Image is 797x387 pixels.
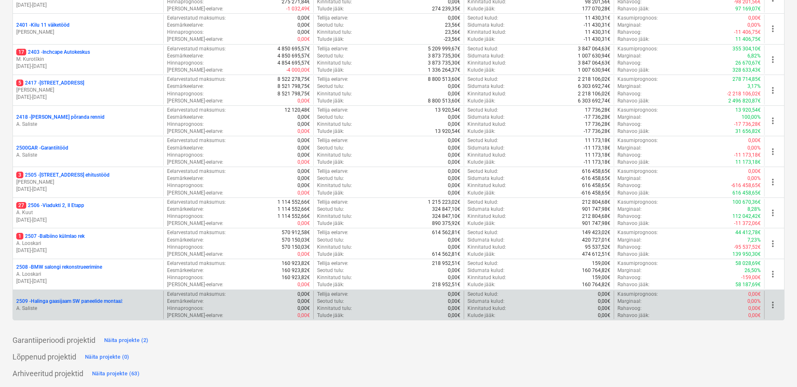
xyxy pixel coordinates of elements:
p: Eelarvestatud maksumus : [167,199,226,206]
p: Seotud kulud : [467,107,498,114]
iframe: Chat Widget [755,347,797,387]
p: Seotud tulu : [317,145,344,152]
p: 0,00€ [748,168,761,175]
p: 0,00€ [448,159,460,166]
p: 8 800 513,60€ [428,97,460,105]
p: 0,00€ [297,97,310,105]
p: [PERSON_NAME]-eelarve : [167,67,223,74]
p: Kinnitatud tulu : [317,152,352,159]
p: 1 114 552,66€ [277,199,310,206]
p: 0,00€ [448,15,460,22]
p: Eelarvestatud maksumus : [167,107,226,114]
p: 13 920,54€ [435,128,460,135]
p: [DATE] - [DATE] [16,2,160,9]
button: Näita projekte (2) [102,334,151,347]
button: Näita projekte (63) [90,367,142,380]
p: Eelarvestatud maksumus : [167,76,226,83]
p: 1 336 264,37€ [428,67,460,74]
p: 890 375,92€ [432,220,460,227]
p: [PERSON_NAME] [16,87,160,94]
p: 3 847 064,63€ [578,45,610,52]
p: [DATE] - [DATE] [16,217,160,224]
p: Rahavoog : [617,60,642,67]
p: A. Saliste [16,305,160,312]
p: 2508 - BMW salongi rekonstrueerimine [16,264,102,271]
p: -4 000,00€ [286,67,310,74]
p: Rahavoog : [617,29,642,36]
p: [PERSON_NAME] [16,179,160,186]
p: -17 736,28€ [734,121,761,128]
p: Rahavoog : [617,121,642,128]
p: Tellija eelarve : [317,168,348,175]
p: 2401 - Kilu 11 väiketööd [16,22,70,29]
p: Kasumiprognoos : [617,168,658,175]
span: more_vert [768,269,778,279]
p: Kinnitatud tulu : [317,213,352,220]
p: Tellija eelarve : [317,107,348,114]
p: 11 173,18€ [585,152,610,159]
p: Marginaal : [617,22,642,29]
p: 0,00€ [297,22,310,29]
p: Marginaal : [617,83,642,90]
p: 0,00€ [297,128,310,135]
p: [PERSON_NAME] [16,29,160,36]
p: Kulude jääk : [467,220,495,227]
p: Marginaal : [617,175,642,182]
div: 52417 -[STREET_ADDRESS][PERSON_NAME][DATE]-[DATE] [16,80,160,101]
div: Näita projekte (63) [92,369,140,379]
span: more_vert [768,147,778,157]
p: Hinnaprognoos : [167,182,204,189]
p: Tulude jääk : [317,5,344,12]
p: Seotud kulud : [467,168,498,175]
p: 8,28% [747,206,761,213]
span: more_vert [768,208,778,218]
p: A. Looskari [16,240,160,247]
p: Tulude jääk : [317,36,344,43]
p: Eesmärkeelarve : [167,175,204,182]
p: 100 670,36€ [732,199,761,206]
div: 172403 -Inchcape AutokeskusM. Kurotškin[DATE]-[DATE] [16,49,160,70]
div: Näita projekte (2) [104,336,149,345]
p: 0,00€ [748,15,761,22]
span: 27 [16,202,26,209]
p: 0,00% [747,145,761,152]
p: Seotud tulu : [317,52,344,60]
p: 8 521 798,75€ [277,83,310,90]
p: Seotud kulud : [467,137,498,144]
p: 4 850 695,57€ [277,45,310,52]
p: Eelarvestatud maksumus : [167,45,226,52]
p: -11 430,31€ [584,22,610,29]
p: Kinnitatud kulud : [467,29,506,36]
p: Marginaal : [617,206,642,213]
p: Kasumiprognoos : [617,199,658,206]
p: A. Kuut [16,209,160,216]
p: 0,00€ [297,190,310,197]
p: 3 873 735,30€ [428,52,460,60]
p: 355 304,10€ [732,45,761,52]
p: 2418 - [PERSON_NAME] põranda rennid [16,114,105,121]
span: more_vert [768,177,778,187]
p: M. Kurotškin [16,56,160,63]
p: 0,00€ [448,182,460,189]
p: 11 173,18€ [735,159,761,166]
p: Rahavoog : [617,213,642,220]
p: Rahavoo jääk : [617,220,650,227]
p: Kasumiprognoos : [617,15,658,22]
p: Kinnitatud kulud : [467,121,506,128]
p: 0,00€ [748,137,761,144]
p: -11 430,31€ [584,36,610,43]
p: 274 239,35€ [432,5,460,12]
p: 901 747,98€ [582,206,610,213]
p: Kinnitatud tulu : [317,121,352,128]
p: Rahavoo jääk : [617,128,650,135]
p: -616 458,65€ [731,182,761,189]
p: -2 218 106,02€ [727,90,761,97]
p: 12 120,48€ [285,107,310,114]
div: 2508 -BMW salongi rekonstrueerimineA. Looskari[DATE]-[DATE] [16,264,160,285]
p: Tulude jääk : [317,67,344,74]
div: 2509 -Halinga gaasijaam SW paneelide montaažA. Saliste [16,298,160,312]
p: Rahavoo jääk : [617,5,650,12]
p: Sidumata kulud : [467,114,505,121]
p: Seotud tulu : [317,175,344,182]
span: 3 [16,172,23,178]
